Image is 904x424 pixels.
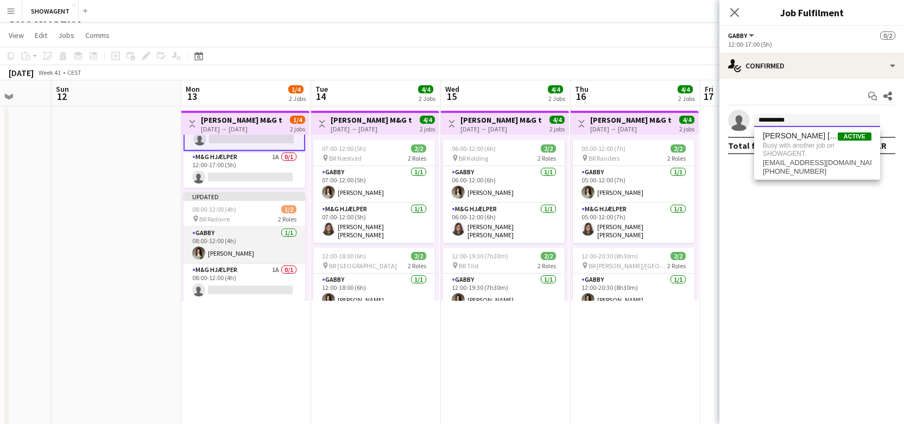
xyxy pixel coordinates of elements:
[9,30,24,40] span: View
[184,227,305,264] app-card-role: GABBY1/108:00-12:00 (4h)[PERSON_NAME]
[573,90,589,103] span: 16
[443,274,565,311] app-card-role: GABBY1/112:00-19:30 (7h30m)[PERSON_NAME]
[679,124,694,133] div: 2 jobs
[452,144,496,153] span: 06:00-12:00 (6h)
[671,252,686,260] span: 2/2
[67,68,81,77] div: CEST
[184,264,305,301] app-card-role: M&G Hjælper1A0/108:00-12:00 (4h)
[443,140,565,243] app-job-card: 06:00-12:00 (6h)2/2 BR Kolding2 RolesGABBY1/106:00-12:00 (6h)[PERSON_NAME]M&G Hjælper1/106:00-12:...
[573,248,694,351] app-job-card: 12:00-20:30 (8h30m)2/2 BR [PERSON_NAME]/[GEOGRAPHIC_DATA]2 RolesGABBY1/112:00-20:30 (8h30m)[PERSO...
[444,90,459,103] span: 15
[54,28,79,42] a: Jobs
[290,124,305,133] div: 2 jobs
[408,262,426,270] span: 2 Roles
[201,125,282,133] div: [DATE] → [DATE]
[331,125,412,133] div: [DATE] → [DATE]
[58,30,74,40] span: Jobs
[35,30,47,40] span: Edit
[541,252,556,260] span: 2/2
[4,28,28,42] a: View
[719,53,904,79] div: Confirmed
[728,31,756,40] button: GABBY
[549,116,565,124] span: 4/4
[54,90,69,103] span: 12
[590,115,671,125] h3: [PERSON_NAME] M&G tour
[667,154,686,162] span: 2 Roles
[313,140,435,243] app-job-card: 07:00-12:00 (5h)2/2 BR Næstved2 RolesGABBY1/107:00-12:00 (5h)[PERSON_NAME]M&G Hjælper1/107:00-12:...
[411,144,426,153] span: 2/2
[452,252,508,260] span: 12:00-19:30 (7h30m)
[322,252,366,260] span: 12:00-18:00 (6h)
[548,85,563,93] span: 4/4
[313,203,435,243] app-card-role: M&G Hjælper1/107:00-12:00 (5h)[PERSON_NAME] [PERSON_NAME] [PERSON_NAME]
[573,140,694,243] div: 05:00-12:00 (7h)2/2 BR Randers2 RolesGABBY1/105:00-12:00 (7h)[PERSON_NAME]M&G Hjælper1/105:00-12:...
[201,115,282,125] h3: [PERSON_NAME] M&G tour
[199,215,230,223] span: BR Rødovre
[573,274,694,311] app-card-role: GABBY1/112:00-20:30 (8h30m)[PERSON_NAME]
[573,203,694,243] app-card-role: M&G Hjælper1/105:00-12:00 (7h)[PERSON_NAME] [PERSON_NAME] [PERSON_NAME]
[184,192,305,301] app-job-card: Updated08:00-12:00 (4h)1/2 BR Rødovre2 RolesGABBY1/108:00-12:00 (4h)[PERSON_NAME]M&G Hjælper1A0/1...
[763,159,871,167] span: annasmunk@gmail.com
[880,31,895,40] span: 0/2
[314,90,328,103] span: 14
[408,154,426,162] span: 2 Roles
[590,125,671,133] div: [DATE] → [DATE]
[443,248,565,351] app-job-card: 12:00-19:30 (7h30m)2/2 BR Tilst2 RolesGABBY1/112:00-19:30 (7h30m)[PERSON_NAME]M&G Hjælper1/112:00...
[85,30,110,40] span: Comms
[679,116,694,124] span: 4/4
[459,154,488,162] span: BR Kolding
[313,248,435,351] app-job-card: 12:00-18:00 (6h)2/2 BR [GEOGRAPHIC_DATA]2 RolesGABBY1/112:00-18:00 (6h)[PERSON_NAME]M&G Hjælper1/...
[22,1,79,22] button: SHOWAGENT
[30,28,52,42] a: Edit
[728,31,747,40] span: GABBY
[313,166,435,203] app-card-role: GABBY1/107:00-12:00 (5h)[PERSON_NAME]
[186,84,200,94] span: Mon
[313,274,435,311] app-card-role: GABBY1/112:00-18:00 (6h)[PERSON_NAME]
[589,262,667,270] span: BR [PERSON_NAME]/[GEOGRAPHIC_DATA]
[548,94,565,103] div: 2 Jobs
[36,68,63,77] span: Week 41
[573,166,694,203] app-card-role: GABBY1/105:00-12:00 (7h)[PERSON_NAME]
[728,140,765,151] div: Total fee
[290,116,305,124] span: 1/4
[9,67,34,78] div: [DATE]
[443,203,565,243] app-card-role: M&G Hjælper1/106:00-12:00 (6h)[PERSON_NAME] [PERSON_NAME] [PERSON_NAME]
[460,125,541,133] div: [DATE] → [DATE]
[460,115,541,125] h3: [PERSON_NAME] M&G tour
[411,252,426,260] span: 2/2
[719,5,904,20] h3: Job Fulfilment
[575,84,589,94] span: Thu
[331,115,412,125] h3: [PERSON_NAME] M&G tour
[329,262,397,270] span: BR [GEOGRAPHIC_DATA]
[315,84,328,94] span: Tue
[329,154,362,162] span: BR Næstved
[541,144,556,153] span: 2/2
[678,94,695,103] div: 2 Jobs
[419,94,435,103] div: 2 Jobs
[445,84,459,94] span: Wed
[418,85,433,93] span: 4/4
[671,144,686,153] span: 2/2
[763,141,871,159] span: Busy with another job on SHOWAGENT.
[184,90,200,103] span: 13
[728,40,895,48] div: 12:00-17:00 (5h)
[184,151,305,188] app-card-role: M&G Hjælper1A0/112:00-17:00 (5h)
[443,166,565,203] app-card-role: GABBY1/106:00-12:00 (6h)[PERSON_NAME]
[581,144,625,153] span: 05:00-12:00 (7h)
[56,84,69,94] span: Sun
[184,192,305,201] div: Updated
[838,132,871,141] span: Active
[549,124,565,133] div: 2 jobs
[281,205,296,213] span: 1/2
[420,116,435,124] span: 4/4
[459,262,479,270] span: BR Tilst
[420,124,435,133] div: 2 jobs
[581,252,638,260] span: 12:00-20:30 (8h30m)
[81,28,114,42] a: Comms
[288,85,304,93] span: 1/4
